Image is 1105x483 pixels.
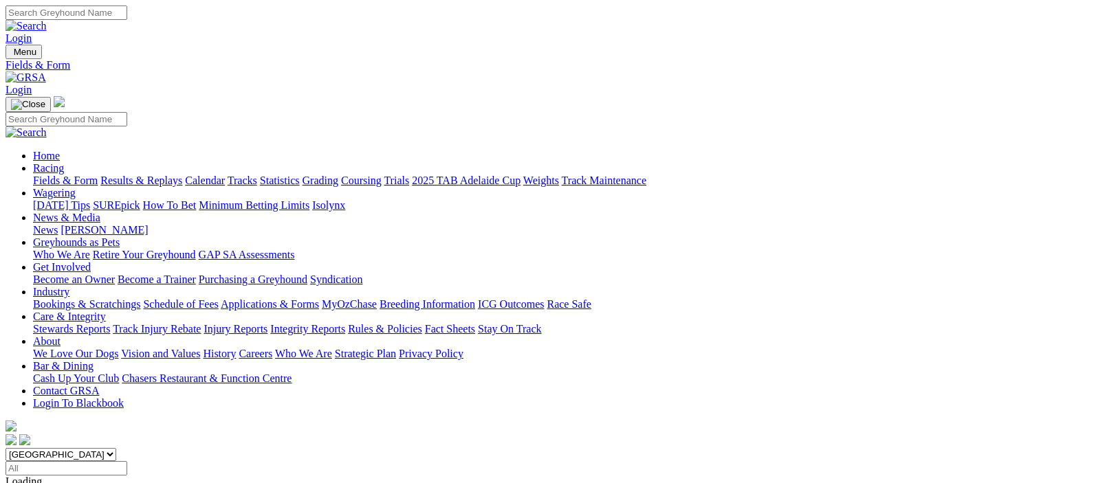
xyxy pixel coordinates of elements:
[199,273,307,285] a: Purchasing a Greyhound
[121,348,200,359] a: Vision and Values
[118,273,196,285] a: Become a Trainer
[33,236,120,248] a: Greyhounds as Pets
[348,323,422,335] a: Rules & Policies
[412,175,521,186] a: 2025 TAB Adelaide Cup
[122,372,292,384] a: Chasers Restaurant & Function Centre
[93,249,196,260] a: Retire Your Greyhound
[341,175,382,186] a: Coursing
[6,32,32,44] a: Login
[143,298,218,310] a: Schedule of Fees
[6,97,51,112] button: Toggle navigation
[33,335,61,347] a: About
[33,372,1099,385] div: Bar & Dining
[19,434,30,445] img: twitter.svg
[6,5,127,20] input: Search
[6,434,17,445] img: facebook.svg
[93,199,140,211] a: SUREpick
[221,298,319,310] a: Applications & Forms
[260,175,300,186] a: Statistics
[33,286,69,297] a: Industry
[33,360,94,372] a: Bar & Dining
[399,348,463,359] a: Privacy Policy
[6,59,1099,71] a: Fields & Form
[322,298,377,310] a: MyOzChase
[33,224,1099,236] div: News & Media
[33,273,1099,286] div: Get Involved
[228,175,257,186] a: Tracks
[33,175,98,186] a: Fields & Form
[303,175,338,186] a: Grading
[11,99,45,110] img: Close
[204,323,267,335] a: Injury Reports
[113,323,201,335] a: Track Injury Rebate
[33,323,1099,335] div: Care & Integrity
[33,187,76,199] a: Wagering
[54,96,65,107] img: logo-grsa-white.png
[33,323,110,335] a: Stewards Reports
[33,261,91,273] a: Get Involved
[14,47,36,57] span: Menu
[33,199,1099,212] div: Wagering
[33,348,118,359] a: We Love Our Dogs
[523,175,559,186] a: Weights
[239,348,272,359] a: Careers
[384,175,409,186] a: Trials
[335,348,396,359] a: Strategic Plan
[6,45,42,59] button: Toggle navigation
[312,199,345,211] a: Isolynx
[33,224,58,236] a: News
[33,249,1099,261] div: Greyhounds as Pets
[33,385,99,396] a: Contact GRSA
[275,348,332,359] a: Who We Are
[33,162,64,174] a: Racing
[310,273,362,285] a: Syndication
[478,323,541,335] a: Stay On Track
[199,249,295,260] a: GAP SA Assessments
[143,199,197,211] a: How To Bet
[562,175,646,186] a: Track Maintenance
[547,298,591,310] a: Race Safe
[33,199,90,211] a: [DATE] Tips
[6,112,127,126] input: Search
[6,71,46,84] img: GRSA
[100,175,182,186] a: Results & Replays
[270,323,345,335] a: Integrity Reports
[6,420,17,431] img: logo-grsa-white.png
[33,249,90,260] a: Who We Are
[33,348,1099,360] div: About
[6,126,47,139] img: Search
[478,298,544,310] a: ICG Outcomes
[61,224,148,236] a: [PERSON_NAME]
[6,84,32,96] a: Login
[33,212,100,223] a: News & Media
[33,298,140,310] a: Bookings & Scratchings
[203,348,236,359] a: History
[199,199,309,211] a: Minimum Betting Limits
[33,397,124,409] a: Login To Blackbook
[33,298,1099,311] div: Industry
[33,311,106,322] a: Care & Integrity
[33,273,115,285] a: Become an Owner
[6,461,127,475] input: Select date
[33,150,60,161] a: Home
[185,175,225,186] a: Calendar
[380,298,475,310] a: Breeding Information
[33,372,119,384] a: Cash Up Your Club
[6,20,47,32] img: Search
[33,175,1099,187] div: Racing
[425,323,475,335] a: Fact Sheets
